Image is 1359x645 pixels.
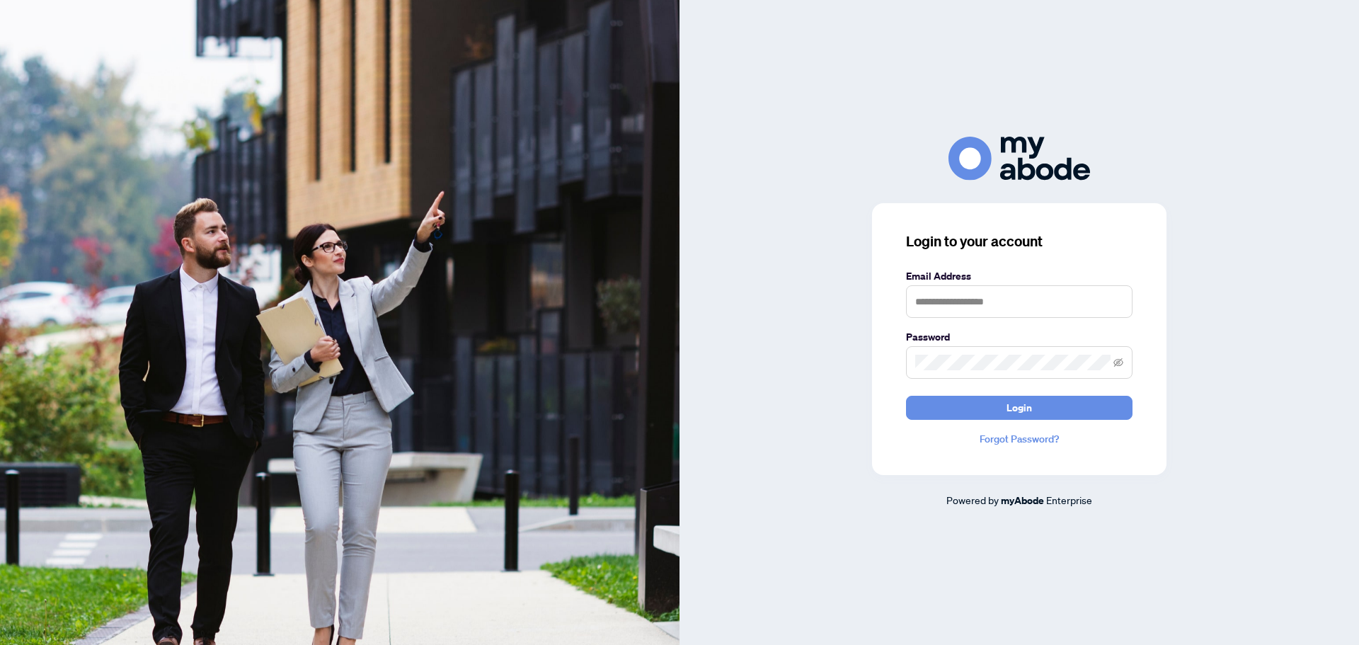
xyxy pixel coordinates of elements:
[906,329,1132,345] label: Password
[906,268,1132,284] label: Email Address
[1001,493,1044,508] a: myAbode
[906,396,1132,420] button: Login
[906,431,1132,447] a: Forgot Password?
[946,493,999,506] span: Powered by
[906,232,1132,251] h3: Login to your account
[1046,493,1092,506] span: Enterprise
[1113,358,1123,367] span: eye-invisible
[948,137,1090,180] img: ma-logo
[1007,396,1032,419] span: Login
